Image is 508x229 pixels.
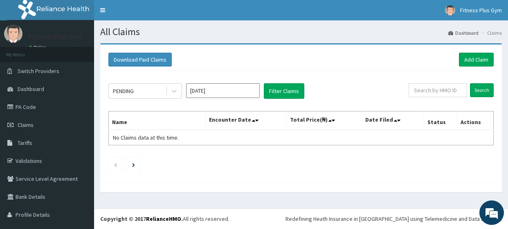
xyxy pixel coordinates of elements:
button: Download Paid Claims [108,53,172,67]
strong: Copyright © 2017 . [100,215,183,222]
a: Previous page [114,161,117,168]
footer: All rights reserved. [94,208,508,229]
th: Total Price(₦) [287,111,362,130]
th: Date Filed [362,111,424,130]
p: Fitness Plus Gym [29,33,82,40]
img: User Image [4,24,22,43]
span: Fitness Plus Gym [460,7,502,14]
input: Search by HMO ID [409,83,467,97]
th: Name [109,111,206,130]
th: Encounter Date [206,111,287,130]
input: Search [470,83,494,97]
img: User Image [445,5,455,16]
h1: All Claims [100,27,502,37]
th: Status [424,111,457,130]
span: Tariffs [18,139,32,147]
th: Actions [457,111,494,130]
a: Next page [132,161,135,168]
a: RelianceHMO [146,215,181,222]
span: Switch Providers [18,67,59,75]
a: Dashboard [448,29,479,36]
span: Dashboard [18,85,44,93]
a: Add Claim [459,53,494,67]
div: PENDING [113,87,134,95]
input: Select Month and Year [186,83,260,98]
li: Claims [479,29,502,36]
a: Online [29,44,48,50]
span: Claims [18,121,34,129]
div: Redefining Heath Insurance in [GEOGRAPHIC_DATA] using Telemedicine and Data Science! [285,215,502,223]
span: No Claims data at this time. [113,134,179,141]
button: Filter Claims [264,83,304,99]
